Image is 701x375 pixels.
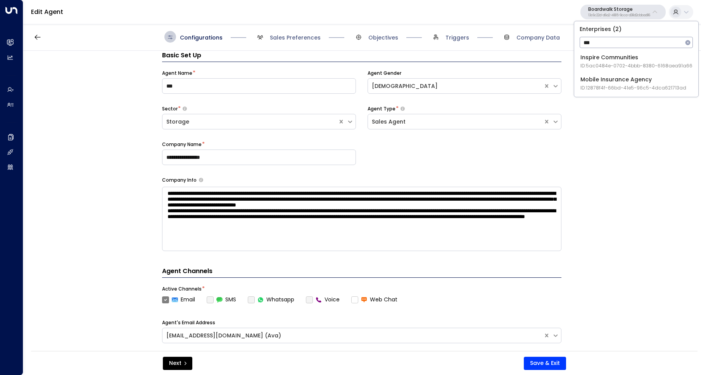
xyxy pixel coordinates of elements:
[306,296,340,304] div: To activate this channel, please go to the Integrations page
[368,105,395,112] label: Agent Type
[372,82,539,90] div: [DEMOGRAPHIC_DATA]
[368,34,398,41] span: Objectives
[580,76,686,91] div: Mobile Insurance Agency
[248,296,294,304] div: To activate this channel, please go to the Integrations page
[183,106,187,111] button: Select whether your copilot will handle inquiries directly from leads or from brokers representin...
[162,105,178,112] label: Sector
[445,34,469,41] span: Triggers
[351,296,397,304] label: Web Chat
[372,118,539,126] div: Sales Agent
[162,51,561,62] h3: Basic Set Up
[162,70,192,77] label: Agent Name
[577,24,695,34] p: Enterprises ( 2 )
[580,84,686,91] span: ID: 12878f4f-66bd-41e5-96c5-4dca621713ad
[166,118,334,126] div: Storage
[580,5,666,19] button: Boardwalk Storage13c6c22d-d6a2-4885-9cca-d38d2cbbad86
[166,332,539,340] div: [EMAIL_ADDRESS][DOMAIN_NAME] (Ava)
[31,7,63,16] a: Edit Agent
[199,178,203,182] button: Provide a brief overview of your company, including your industry, products or services, and any ...
[162,319,215,326] label: Agent's Email Address
[207,296,236,304] label: SMS
[588,7,650,12] p: Boardwalk Storage
[162,267,561,278] h4: Agent Channels
[401,106,405,111] button: Select whether your copilot will handle inquiries directly from leads or from brokers representin...
[524,357,566,370] button: Save & Exit
[162,286,202,292] label: Active Channels
[162,141,202,148] label: Company Name
[580,62,692,69] span: ID: 5ac0484e-0702-4bbb-8380-6168aea91a66
[162,177,197,184] label: Company Info
[270,34,321,41] span: Sales Preferences
[180,34,223,41] span: Configurations
[163,357,192,370] button: Next
[516,34,560,41] span: Company Data
[162,296,195,304] label: Email
[588,14,650,17] p: 13c6c22d-d6a2-4885-9cca-d38d2cbbad86
[248,296,294,304] label: Whatsapp
[207,296,236,304] div: To activate this channel, please go to the Integrations page
[306,296,340,304] label: Voice
[580,53,692,69] div: Inspire Communities
[368,70,401,77] label: Agent Gender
